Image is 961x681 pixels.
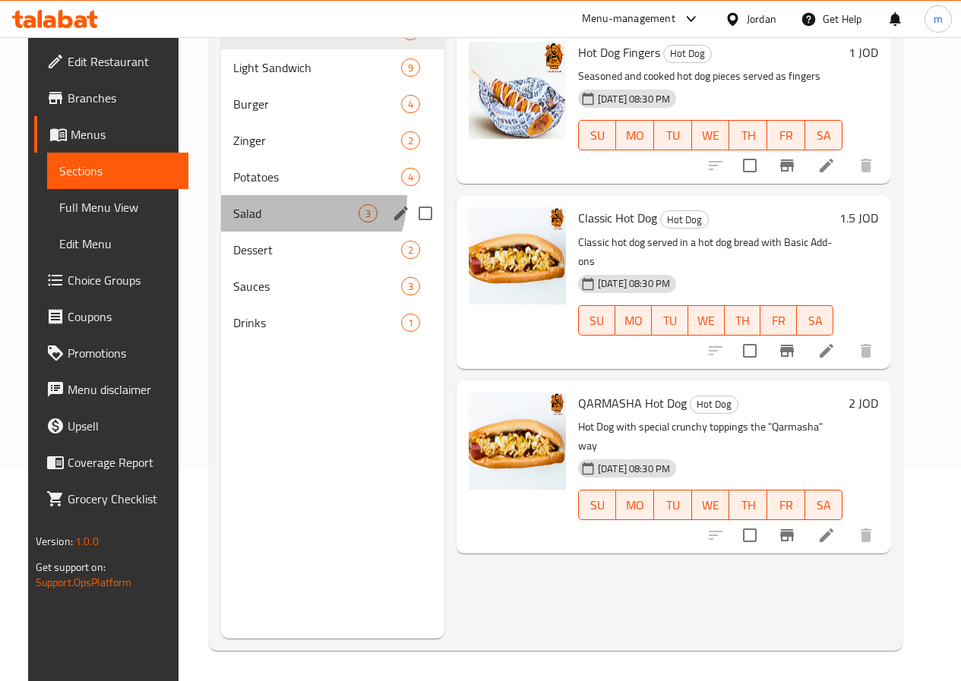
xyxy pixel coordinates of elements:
span: Branches [68,89,176,107]
div: items [401,241,420,259]
div: items [359,204,378,222]
button: SU [578,490,617,520]
button: TU [652,305,688,336]
span: FR [773,125,799,147]
a: Coverage Report [34,444,188,481]
button: TU [654,120,692,150]
span: WE [698,494,724,516]
span: 2 [402,134,419,148]
button: MO [616,490,654,520]
button: WE [692,490,730,520]
span: Get support on: [36,557,106,577]
span: Hot Dog [664,45,711,62]
span: Hot Dog [661,211,708,229]
button: Branch-specific-item [769,147,805,184]
div: Hot Dog [690,396,738,414]
span: Version: [36,531,73,551]
span: [DATE] 08:30 PM [592,462,676,476]
div: items [401,277,420,295]
button: TU [654,490,692,520]
div: Sauces3 [221,268,444,304]
span: Promotions [68,344,176,362]
div: items [401,95,420,113]
span: SU [585,310,609,332]
div: Potatoes4 [221,159,444,195]
span: TH [735,125,761,147]
span: MO [622,125,648,147]
span: WE [698,125,724,147]
button: delete [848,517,884,553]
button: Branch-specific-item [769,517,805,553]
button: edit [390,202,413,225]
div: Jordan [747,11,776,27]
span: Edit Restaurant [68,52,176,71]
a: Edit menu item [817,342,836,360]
button: TH [729,490,767,520]
a: Coupons [34,298,188,335]
a: Edit menu item [817,156,836,175]
button: TH [725,305,761,336]
div: Light Sandwich9 [221,49,444,86]
a: Menu disclaimer [34,371,188,408]
img: Hot Dog Fingers [469,42,566,139]
span: Upsell [68,417,176,435]
a: Full Menu View [47,189,188,225]
div: Hot Dog [663,45,712,63]
div: Burger4 [221,86,444,122]
span: SU [585,125,611,147]
div: Drinks1 [221,304,444,341]
span: QARMASHA Hot Dog [578,392,687,415]
span: Light Sandwich [233,58,401,77]
button: SA [797,305,833,336]
span: Burger [233,95,401,113]
span: WE [694,310,719,332]
p: Seasoned and cooked hot dog pieces served as fingers [578,67,842,86]
a: Edit menu item [817,526,836,544]
span: 3 [359,207,377,221]
div: items [401,168,420,186]
span: TU [660,125,686,147]
div: Salad3edit [221,195,444,232]
span: 1.0.0 [75,531,99,551]
span: Hot Dog Fingers [578,41,660,64]
div: Sauces [233,277,401,295]
a: Upsell [34,408,188,444]
span: Grocery Checklist [68,490,176,508]
a: Promotions [34,335,188,371]
a: Edit Menu [47,225,188,262]
button: MO [615,305,652,336]
span: 4 [402,97,419,112]
a: Branches [34,80,188,116]
span: Drinks [233,314,401,332]
div: Hot Dog [660,210,709,229]
div: Zinger2 [221,122,444,159]
span: TH [735,494,761,516]
span: Edit Menu [59,235,176,253]
span: SU [585,494,611,516]
a: Menus [34,116,188,153]
span: Salad [233,204,359,222]
span: [DATE] 08:30 PM [592,92,676,106]
span: Select to update [734,335,766,367]
p: Hot Dog with special crunchy toppings the "Qarmasha" way [578,418,842,456]
span: TH [731,310,755,332]
span: 3 [402,279,419,294]
a: Sections [47,153,188,189]
span: Select to update [734,150,766,181]
span: TU [660,494,686,516]
span: Menus [71,125,176,143]
button: TH [729,120,767,150]
button: MO [616,120,654,150]
button: FR [767,120,805,150]
button: WE [692,120,730,150]
p: Classic hot dog served in a hot dog bread with Basic Add-ons [578,233,833,271]
span: SA [811,125,837,147]
button: Branch-specific-item [769,333,805,369]
img: QARMASHA Hot Dog [469,393,566,490]
span: FR [773,494,799,516]
div: Menu-management [582,10,675,28]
